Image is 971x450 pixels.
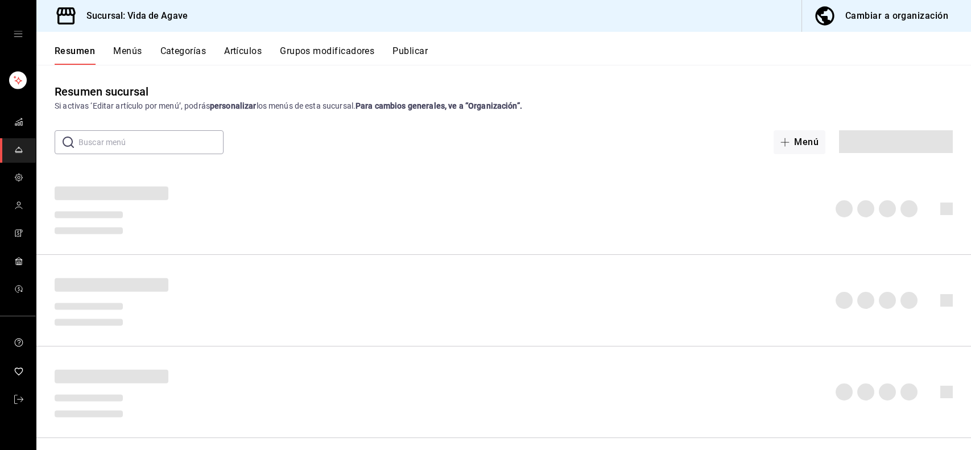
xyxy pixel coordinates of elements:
strong: Para cambios generales, ve a “Organización”. [356,101,522,110]
strong: personalizar [210,101,257,110]
button: Grupos modificadores [280,46,374,65]
button: Categorías [160,46,206,65]
input: Buscar menú [78,131,224,154]
div: Resumen sucursal [55,83,148,100]
button: Publicar [392,46,428,65]
div: navigation tabs [55,46,971,65]
button: open drawer [14,30,23,39]
h3: Sucursal: Vida de Agave [77,9,188,23]
div: Cambiar a organización [845,8,948,24]
button: Resumen [55,46,95,65]
button: Menú [774,130,825,154]
button: Menús [113,46,142,65]
div: Si activas ‘Editar artículo por menú’, podrás los menús de esta sucursal. [55,100,953,112]
button: Artículos [224,46,262,65]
